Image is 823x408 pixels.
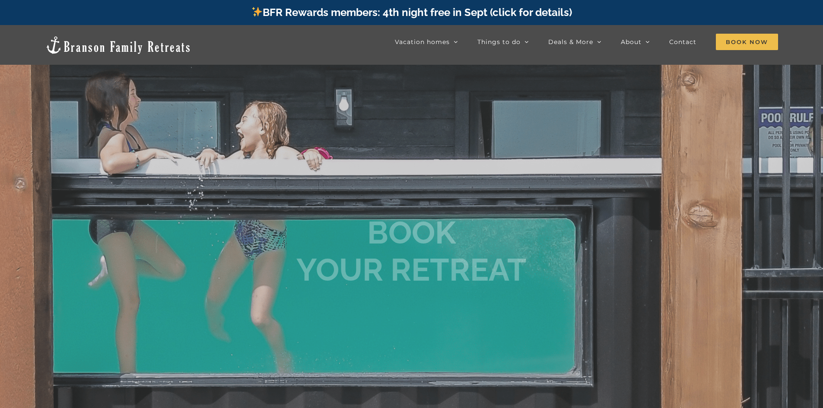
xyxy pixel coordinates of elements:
[548,39,593,45] span: Deals & More
[477,33,529,51] a: Things to do
[669,33,696,51] a: Contact
[252,6,262,17] img: ✨
[716,34,778,50] span: Book Now
[395,39,450,45] span: Vacation homes
[477,39,521,45] span: Things to do
[395,33,458,51] a: Vacation homes
[45,35,191,55] img: Branson Family Retreats Logo
[621,33,650,51] a: About
[296,214,527,288] b: BOOK YOUR RETREAT
[669,39,696,45] span: Contact
[548,33,601,51] a: Deals & More
[395,33,778,51] nav: Main Menu
[251,6,572,19] a: BFR Rewards members: 4th night free in Sept (click for details)
[716,33,778,51] a: Book Now
[621,39,642,45] span: About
